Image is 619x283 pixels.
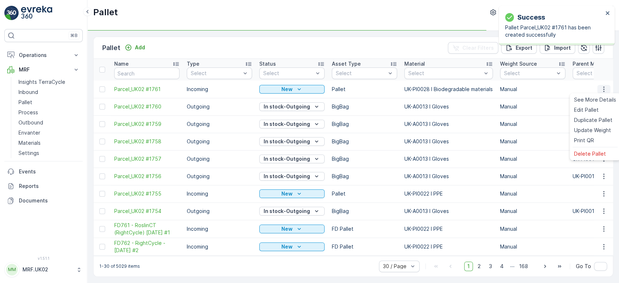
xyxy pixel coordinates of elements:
p: Type [187,60,199,67]
button: New [259,85,325,94]
a: See More Details [571,95,619,105]
span: Print QR [574,137,594,144]
span: 168 [516,262,531,271]
p: ⌘B [70,33,78,38]
span: 1 [464,262,473,271]
span: FD762 - RightCycle - [DATE] #2 [114,239,179,254]
a: Parcel_UK02 #1755 [114,190,179,197]
p: In stock-Outgoing [264,103,310,110]
p: Pallet [332,190,397,197]
a: Parcel_UK02 #1756 [114,173,179,180]
p: Incoming [187,190,252,197]
p: Select [263,70,313,77]
p: UK-PI0028 I Biodegradable materials [404,86,493,93]
p: Incoming [187,243,252,250]
button: MMMRF.UK02 [4,262,83,277]
p: In stock-Outgoing [264,120,310,128]
p: 1-30 of 5029 items [99,263,140,269]
button: Operations [4,48,83,62]
p: New [281,86,293,93]
p: Parent Materials [573,60,614,67]
p: BigBag [332,120,397,128]
a: Events [4,164,83,179]
p: Export [516,44,532,52]
p: Inbound [18,89,38,96]
p: Pallet Parcel_UK02 #1761 has been created successfully [505,24,603,38]
div: Toggle Row Selected [99,208,105,214]
button: New [259,242,325,251]
button: Export [501,42,537,54]
span: v 1.51.1 [4,256,83,261]
p: UK-A0013 I Gloves [404,103,493,110]
p: Status [259,60,276,67]
p: Pallet [18,99,32,106]
button: New [259,189,325,198]
a: Duplicate Pallet [571,115,619,125]
button: close [605,10,610,17]
p: Manual [500,120,565,128]
div: Toggle Row Selected [99,121,105,127]
p: Manual [500,208,565,215]
div: MM [6,264,18,275]
a: Envanter [16,128,83,138]
p: Select [408,70,482,77]
p: BigBag [332,155,397,163]
div: Toggle Row Selected [99,226,105,232]
p: Insights TerraCycle [18,78,65,86]
button: In stock-Outgoing [259,172,325,181]
p: Import [554,44,571,52]
p: BigBag [332,138,397,145]
p: UK-PI0022 I PPE [404,243,493,250]
p: Success [517,12,545,22]
p: MRF.UK02 [22,266,73,273]
p: BigBag [332,103,397,110]
p: Envanter [18,129,40,136]
p: Outgoing [187,138,252,145]
p: Pallet [102,43,120,53]
p: Incoming [187,86,252,93]
p: Outbound [18,119,43,126]
span: Parcel_UK02 #1760 [114,103,179,110]
div: Toggle Row Selected [99,173,105,179]
p: Select [336,70,386,77]
p: Name [114,60,129,67]
p: UK-A0013 I Gloves [404,173,493,180]
p: UK-A0013 I Gloves [404,208,493,215]
a: FD762 - RightCycle - 09.10.2025 #2 [114,239,179,254]
p: Weight Source [500,60,537,67]
p: Manual [500,155,565,163]
p: In stock-Outgoing [264,155,310,163]
button: In stock-Outgoing [259,137,325,146]
button: In stock-Outgoing [259,155,325,163]
button: Add [122,43,148,52]
a: Parcel_UK02 #1759 [114,120,179,128]
p: UK-PI0022 I PPE [404,190,493,197]
p: Manual [500,103,565,110]
p: In stock-Outgoing [264,173,310,180]
p: ... [510,262,515,271]
img: logo_light-DOdMpM7g.png [21,6,52,20]
p: New [281,225,293,233]
div: Toggle Row Selected [99,86,105,92]
p: Events [19,168,80,175]
a: FD761 - RoslinCT (RightCycle) 10.10.2025 #1 [114,222,179,236]
span: FD761 - RoslinCT (RightCycle) [DATE] #1 [114,222,179,236]
a: Insights TerraCycle [16,77,83,87]
p: Operations [19,52,68,59]
span: 3 [486,262,495,271]
span: Update Weight [574,127,611,134]
p: Reports [19,182,80,190]
p: Process [18,109,38,116]
div: Toggle Row Selected [99,139,105,144]
span: 2 [474,262,484,271]
p: UK-PI0022 I PPE [404,225,493,233]
p: Manual [500,243,565,250]
span: Parcel_UK02 #1757 [114,155,179,163]
p: Manual [500,190,565,197]
p: UK-A0013 I Gloves [404,120,493,128]
p: Outgoing [187,208,252,215]
div: Toggle Row Selected [99,244,105,250]
p: Manual [500,225,565,233]
p: Clear Filters [462,44,494,52]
